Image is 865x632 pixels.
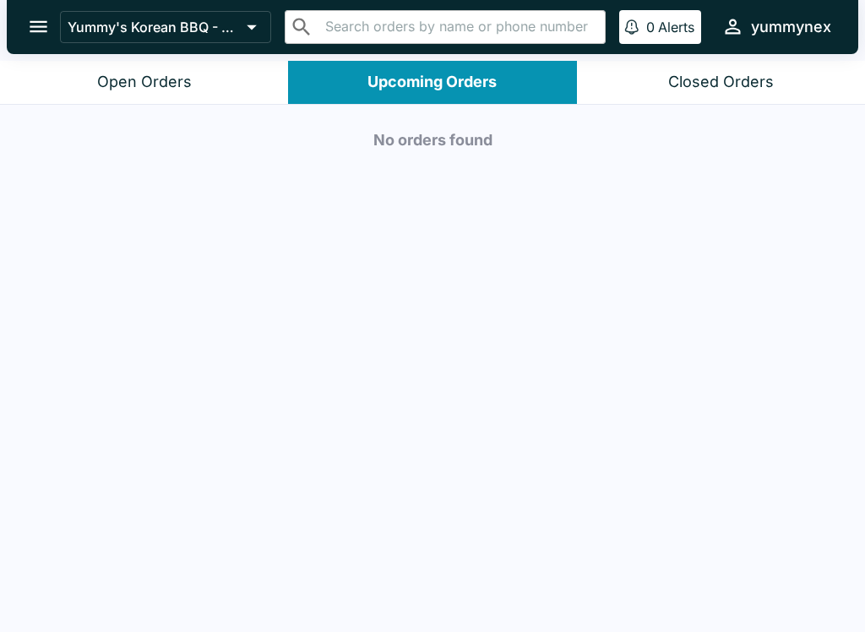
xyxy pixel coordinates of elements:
[715,8,838,45] button: yummynex
[17,5,60,48] button: open drawer
[658,19,694,35] p: Alerts
[751,17,831,37] div: yummynex
[367,73,497,92] div: Upcoming Orders
[320,15,598,39] input: Search orders by name or phone number
[68,19,240,35] p: Yummy's Korean BBQ - NEX
[668,73,774,92] div: Closed Orders
[60,11,271,43] button: Yummy's Korean BBQ - NEX
[97,73,192,92] div: Open Orders
[646,19,655,35] p: 0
